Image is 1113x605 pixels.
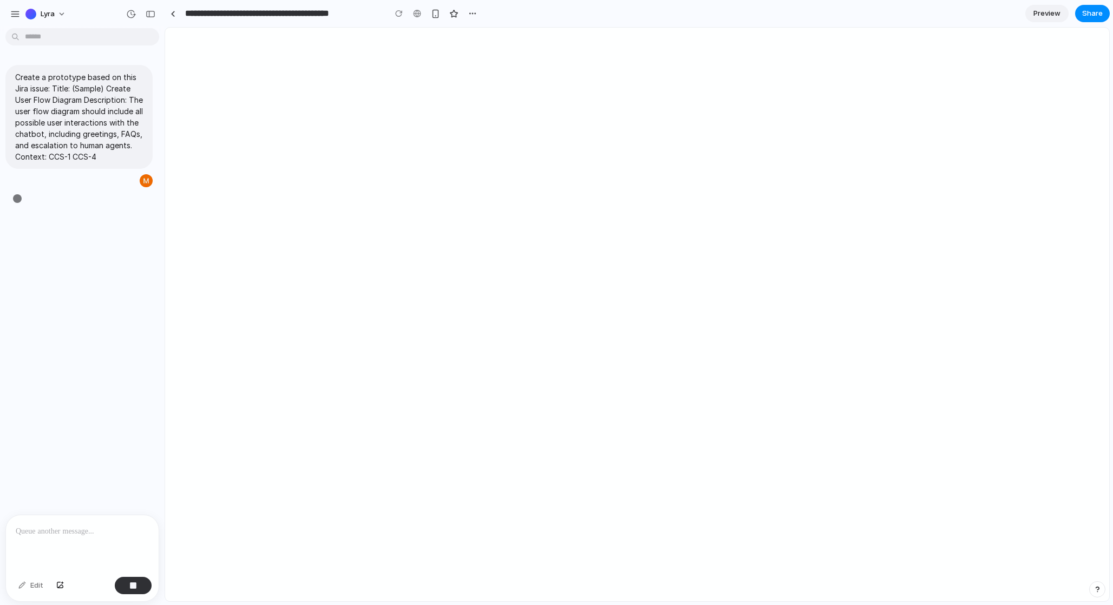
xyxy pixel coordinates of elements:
[1082,8,1103,19] span: Share
[1025,5,1069,22] a: Preview
[1033,8,1060,19] span: Preview
[41,9,55,19] span: Lyra
[15,71,143,162] p: Create a prototype based on this Jira issue: Title: (Sample) Create User Flow Diagram Description...
[1075,5,1110,22] button: Share
[21,5,71,23] button: Lyra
